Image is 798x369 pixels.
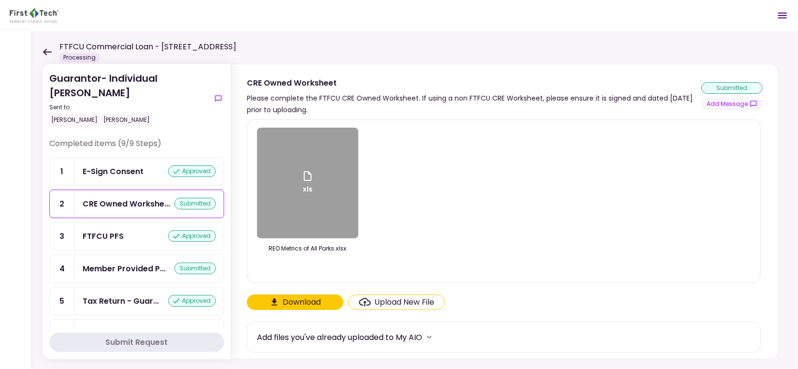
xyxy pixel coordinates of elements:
[106,337,168,348] div: Submit Request
[302,170,313,196] div: xls
[213,93,224,104] button: show-messages
[50,287,75,315] div: 5
[49,287,224,315] a: 5Tax Return - Guarantorapproved
[771,4,794,27] button: Open menu
[50,222,75,250] div: 3
[247,77,701,89] div: CRE Owned Worksheet
[174,263,216,274] div: submitted
[59,41,236,53] h1: FTFCU Commercial Loan - [STREET_ADDRESS]
[422,330,437,344] button: more
[83,165,143,177] div: E-Sign Consent
[49,333,224,352] button: Submit Request
[49,157,224,186] a: 1E-Sign Consentapproved
[701,82,763,94] div: submitted
[49,103,209,112] div: Sent to:
[49,319,224,348] a: 6IRS Form 4506-T Guarantorapproved
[49,138,224,157] div: Completed items (9/9 Steps)
[49,254,224,283] a: 4Member Provided PFSsubmitted
[59,53,100,62] div: Processing
[83,230,124,242] div: FTFCU PFS
[83,198,170,210] div: CRE Owned Worksheet
[49,190,224,218] a: 2CRE Owned Worksheetsubmitted
[375,296,435,308] div: Upload New File
[247,92,701,116] div: Please complete the FTFCU CRE Owned Worksheet. If using a non FTFCU CRE Worksheet, please ensure ...
[257,331,422,343] div: Add files you've already uploaded to My AIO
[50,255,75,282] div: 4
[83,263,166,275] div: Member Provided PFS
[168,165,216,177] div: approved
[257,244,358,253] div: REO Metrics of All Parks.xlsx
[50,320,75,347] div: 6
[231,64,779,359] div: CRE Owned WorksheetPlease complete the FTFCU CRE Owned Worksheet. If using a non FTFCU CRE Worksh...
[49,222,224,251] a: 3FTFCU PFSapproved
[168,230,216,242] div: approved
[50,158,75,185] div: 1
[50,190,75,218] div: 2
[101,114,152,126] div: [PERSON_NAME]
[49,71,209,126] div: Guarantor- Individual [PERSON_NAME]
[49,114,100,126] div: [PERSON_NAME]
[174,198,216,209] div: submitted
[348,295,445,310] span: Click here to upload the required document
[168,295,216,307] div: approved
[10,8,58,23] img: Partner icon
[701,98,763,110] button: show-messages
[83,295,159,307] div: Tax Return - Guarantor
[247,295,343,310] button: Click here to download the document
